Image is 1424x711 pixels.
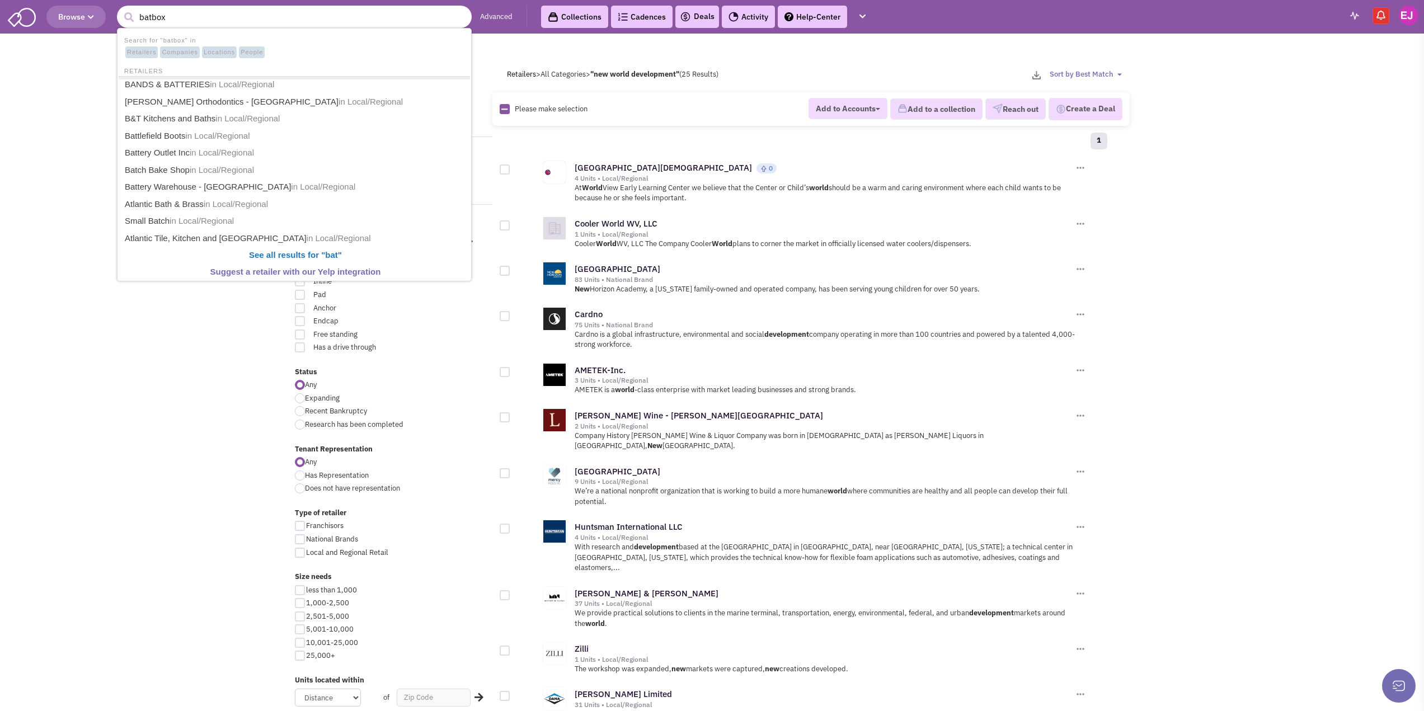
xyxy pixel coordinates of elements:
img: Activity.png [729,12,739,22]
span: Browse [58,12,94,22]
b: world [585,619,605,628]
div: 4 Units • Local/Regional [575,533,1074,542]
span: 5,001-10,000 [306,624,354,634]
img: Rectangle.png [500,104,510,114]
span: in Local/Regional [215,114,280,123]
span: 25,000+ [306,651,335,660]
a: Atlantic Bath & Brassin Local/Regional [121,196,469,213]
a: Activity [722,6,775,28]
a: Cadences [611,6,673,28]
a: Atlantic Tile, Kitchen and [GEOGRAPHIC_DATA]in Local/Regional [121,230,469,247]
p: AMETEK is a -class enterprise with market leading businesses and strong brands. [575,385,1087,395]
b: Suggest a retailer with our Yelp integration [210,267,381,276]
b: development [764,329,809,339]
button: Browse [46,6,106,28]
b: world [809,183,829,192]
span: in Local/Regional [204,199,268,209]
p: Cooler WV, LLC The Company Cooler plans to corner the market in officially licensed water coolers... [575,239,1087,249]
a: [PERSON_NAME] Orthodontics - [GEOGRAPHIC_DATA]in Local/Regional [121,94,469,110]
div: 31 Units • Local/Regional [575,700,1074,709]
span: Any [305,380,317,389]
span: National Brands [306,534,358,544]
a: [GEOGRAPHIC_DATA] [575,263,660,274]
span: Anchor [306,303,430,314]
a: Suggest a retailer with our Yelp integration [121,265,469,280]
button: Create a Deal [1049,98,1122,120]
span: in Local/Regional [339,97,403,106]
span: Research has been completed [305,420,403,429]
span: Has Representation [305,470,369,480]
p: We’re a national nonprofit organization that is working to build a more humane where communities ... [575,486,1087,507]
a: Deals [680,10,715,23]
img: SmartAdmin [8,6,36,27]
div: 37 Units • Local/Regional [575,599,1074,608]
span: of [383,693,389,702]
span: in Local/Regional [190,148,254,157]
b: world [615,385,635,394]
a: Help-Center [778,6,847,28]
span: People [239,46,265,59]
span: 0 [769,164,773,172]
a: Cooler World WV, LLC [575,218,657,229]
img: locallyfamous-upvote.png [760,165,767,172]
img: icon-collection-lavender.png [897,103,908,114]
span: Inline [306,276,430,287]
p: With research and based at the [GEOGRAPHIC_DATA] in [GEOGRAPHIC_DATA], near [GEOGRAPHIC_DATA], [U... [575,542,1087,573]
span: Locations [202,46,237,59]
span: Expanding [305,393,340,403]
div: 83 Units • National Brand [575,275,1074,284]
span: Local and Regional Retail [306,548,388,557]
span: Has a drive through [306,342,430,353]
a: 1 [1091,133,1107,149]
a: [PERSON_NAME] Limited [575,689,672,699]
span: Please make selection [515,104,588,114]
p: Company History [PERSON_NAME] Wine & Liquor Company was born in [DEMOGRAPHIC_DATA] as [PERSON_NAM... [575,431,1087,451]
a: [GEOGRAPHIC_DATA][DEMOGRAPHIC_DATA] [575,162,752,173]
a: [PERSON_NAME] Wine - [PERSON_NAME][GEOGRAPHIC_DATA] [575,410,823,421]
div: 3 Units • Local/Regional [575,376,1074,385]
img: Cadences_logo.png [618,13,628,21]
label: Status [295,367,493,378]
a: Battery Outlet Incin Local/Regional [121,145,469,161]
p: Horizon Academy, a [US_STATE] family-owned and operated company, has been serving young children ... [575,284,1087,295]
span: in Local/Regional [307,233,371,243]
button: Reach out [985,98,1046,120]
span: Companies [160,46,200,59]
div: 75 Units • National Brand [575,321,1074,329]
img: download-2-24.png [1032,71,1041,79]
input: Zip Code [397,689,471,707]
div: 1 Units • Local/Regional [575,655,1074,664]
a: Retailers [507,69,536,79]
b: See all results for "bat" [249,250,342,260]
label: Tenant Representation [295,444,493,455]
span: less than 1,000 [306,585,357,595]
li: RETAILERS [119,64,470,76]
a: Cardno [575,309,603,319]
b: new [765,664,779,674]
b: world [828,486,847,496]
label: Units located within [295,675,493,686]
span: Free standing [306,329,430,340]
button: Add to Accounts [809,98,887,119]
a: Battlefield Bootsin Local/Regional [121,128,469,144]
b: development [634,542,679,552]
div: 4 Units • Local/Regional [575,174,1074,183]
span: Recent Bankruptcy [305,406,367,416]
div: 1 Units • Local/Regional [575,230,1074,239]
a: Huntsman International LLC [575,521,683,532]
span: 2,501-5,000 [306,611,349,621]
a: Battery Warehouse - [GEOGRAPHIC_DATA]in Local/Regional [121,179,469,195]
span: Does not have representation [305,483,400,493]
a: B&T Kitchens and Bathsin Local/Regional [121,111,469,127]
b: development [969,608,1014,618]
img: icon-collection-lavender-black.svg [548,12,558,22]
span: in Local/Regional [210,79,274,89]
b: New [647,441,662,450]
a: Erin Jarquin [1399,6,1418,25]
a: BANDS & BATTERIESin Local/Regional [121,77,469,93]
img: icon-deals.svg [680,10,691,23]
img: VectorPaper_Plane.png [993,103,1003,114]
a: Batch Bake Shopin Local/Regional [121,162,469,178]
a: See all results for "bat" [121,247,469,263]
a: Small Batchin Local/Regional [121,213,469,229]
